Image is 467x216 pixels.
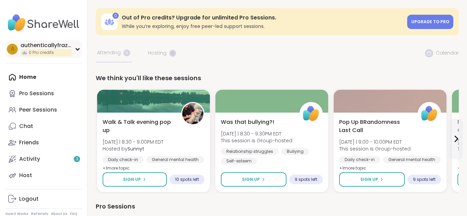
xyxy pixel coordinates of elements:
[19,172,32,179] div: Host
[221,148,279,155] div: Relationship struggles
[360,176,378,183] span: Sign Up
[5,151,82,167] a: Activity3
[96,202,459,211] div: Pro Sessions
[103,118,174,134] span: Walk & Talk evening pop up
[339,172,405,187] button: Sign Up
[122,23,403,30] h3: While you’re exploring, enjoy free peer-led support sessions.
[146,156,204,163] div: General mental health
[407,15,453,29] a: Upgrade to Pro
[242,176,260,183] span: Sign Up
[19,106,57,114] div: Peer Sessions
[128,145,144,152] b: Sunnyt
[339,139,411,145] span: [DATE] | 9:00 - 10:00PM EDT
[19,195,39,203] div: Logout
[21,42,72,49] div: authenticallyfrazier
[76,156,78,162] span: 3
[19,139,39,146] div: Friends
[339,118,410,134] span: Pop Up BRandomness Last Call
[103,156,144,163] div: Daily check-in
[5,85,82,102] a: Pro Sessions
[122,14,403,21] h3: Out of Pro credits? Upgrade for unlimited Pro Sessions.
[182,103,203,124] img: Sunnyt
[383,156,441,163] div: General mental health
[112,13,119,19] div: 0
[413,177,436,182] span: 9 spots left
[221,158,257,164] div: Self-esteem
[221,118,274,126] span: Was that bullying?!
[301,103,322,124] img: ShareWell
[19,155,40,163] div: Activity
[419,103,440,124] img: ShareWell
[5,102,82,118] a: Peer Sessions
[411,19,449,25] span: Upgrade to Pro
[123,176,141,183] span: Sign Up
[5,191,82,207] a: Logout
[19,123,33,130] div: Chat
[221,130,292,137] span: [DATE] | 8:30 - 9:30PM EDT
[5,11,82,35] img: ShareWell Nav Logo
[295,177,317,182] span: 9 spots left
[19,90,54,97] div: Pro Sessions
[96,73,459,83] div: We think you'll like these sessions
[29,50,54,56] span: 0 Pro credits
[5,134,82,151] a: Friends
[175,177,199,182] span: 10 spots left
[281,148,309,155] div: Bullying
[103,145,163,152] span: Hosted by
[339,156,380,163] div: Daily check-in
[339,145,411,152] span: This session is Group-hosted
[5,167,82,184] a: Host
[5,118,82,134] a: Chat
[103,139,163,145] span: [DATE] | 8:30 - 9:00PM EDT
[103,172,167,187] button: Sign Up
[221,137,292,144] span: This session is Group-hosted
[221,172,286,187] button: Sign Up
[11,45,14,54] span: a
